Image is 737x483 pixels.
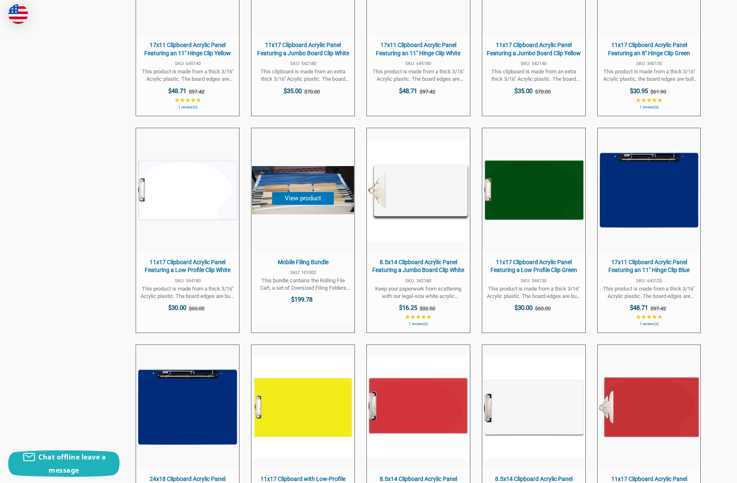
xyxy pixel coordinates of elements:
span: $30.95 [630,87,648,95]
a: 11x17 Clipboard Acrylic Panel Featuring a Low Profile Clip White [136,128,239,333]
span: $32.50 [420,305,435,312]
span: $60.00 [535,305,551,312]
span: ★★★★★ [174,97,201,103]
span: This clipboard is made from an extra thick 3/16'' Acrylic plastic. The board edges are bull-nosed... [486,68,581,83]
span: SKU: 542180 [256,61,350,66]
span: Mobile Filing Bundle [256,258,350,267]
span: SKU: 645120 [602,279,697,283]
span: SKU: 544180 [140,279,235,283]
a: 11x17 Clipboard Acrylic Panel Featuring a Low Profile Clip Green [482,128,585,333]
span: SKU: 544130 [486,279,581,283]
span: $97.42 [420,89,435,95]
span: 1 review(s) [140,105,235,109]
img: 24x18 Clipboard Acrylic Panel Featuring an 11" Hinge Clip Blue [136,356,239,458]
span: $30.00 [168,304,186,312]
span: SKU: 645140 [140,61,235,66]
span: $61.90 [650,89,666,95]
span: $199.78 [291,296,312,303]
span: $30.00 [514,304,533,312]
img: 11x17 Clipboard Acrylic Panel Featuring a Low Profile Clip White [136,139,239,242]
span: SKU: 342180 [371,279,466,283]
button: View product [272,192,334,205]
span: $35.00 [514,87,533,95]
span: SKU: 542140 [486,61,581,66]
span: $70.00 [535,89,551,95]
span: Keep your paperwork from scattering with our legal-size white acrylic clipboard from 11x17 with a... [371,285,466,300]
span: 11x17 Clipboard Acrylic Panel Featuring a Low Profile Clip White [140,258,235,274]
span: 1 review(s) [602,322,697,326]
span: This product is made from a thick 3/16'' Acrylic plastic, the board edges are bull-nosed and the ... [602,68,697,83]
button: Chat offline leave a message [8,450,120,477]
img: 11x17 Clipboard Acrylic Panel Featuring a Low Profile Clip Green [483,139,585,242]
span: SKU: 540130 [602,61,697,66]
span: 17x11 Clipboard Acrylic Panel Featuring an 11" Hinge Clip White [371,41,466,57]
img: 8.5x14 Clipboard Acrylic Panel Featuring a Low Profile Clip Red [367,356,469,458]
img: Mobile Filing Bundle [252,166,354,214]
img: 11x17 Clipboard Acrylic Panel Featuring a Jumbo Board Clip Red [598,356,700,458]
img: 8.5x14 Clipboard Acrylic Panel Featuring a Low Profile Clip White [483,356,585,458]
img: 11x17 Clipboard Acrylic Panel Featuring a Low Profile Clip Yellow [252,356,354,458]
span: 11x17 Clipboard Acrylic Panel Featuring a Low Profile Clip Green [486,258,581,274]
span: 1 review(s) [602,105,697,109]
span: SKU: 101002 [256,270,350,275]
img: duty and tax information for United States [8,4,28,24]
span: 17x11 Clipboard Acrylic Panel Featuring an 11" Hinge Clip Blue [602,258,697,274]
span: 8.5x14 Clipboard Acrylic Panel Featuring a Jumbo Board Clip White [371,258,466,274]
span: $60.00 [189,305,204,312]
span: Chat offline leave a message [38,453,106,475]
a: 8.5x14 Clipboard Acrylic Panel Featuring a Jumbo Board Clip White [367,128,470,333]
a: 17x11 Clipboard Acrylic Panel Featuring an 11 [598,128,701,333]
span: $48.71 [630,304,648,312]
span: This bundle contains the Rolling File Cart, a set of Oversized Filing Folders (pack of 25), and a... [256,277,350,292]
a: Mobile Filing Bundle [251,128,354,325]
img: 17x11 Clipboard Acrylic Panel Featuring an 11" Hinge Clip Blue [598,139,700,242]
span: $48.71 [168,87,186,95]
span: 17x11 Clipboard Acrylic Panel Featuring an 11" Hinge Clip Yellow [140,41,235,57]
span: This clipboard is made from an extra thick 3/16'' Acrylic plastic. The board edges are bull-nosed... [256,68,350,83]
span: This product is made from a thick 3/16'' Acrylic plastic. The board edges are corner rounded and ... [140,68,235,83]
span: $48.71 [399,87,417,95]
span: ★★★★★ [405,314,432,320]
span: $35.00 [284,87,302,95]
span: $70.00 [304,89,320,95]
span: 11x17 Clipboard Acrylic Panel Featuring a Jumbo Board Clip Yellow [486,41,581,57]
span: This product is made from a thick 3/16'' Acrylic plastic. The board edges are bull-nosed and corn... [140,285,235,300]
span: This product is made from a thick 3/16" Acrylic plastic. The board edges are corner rounded and b... [602,285,697,300]
span: SKU: 645180 [371,61,466,66]
span: 1 review(s) [371,322,466,326]
span: ★★★★★ [636,97,662,103]
span: 11x17 Clipboard Acrylic Panel Featuring an 8" Hinge Clip Green [602,41,697,57]
span: $97.42 [650,305,666,312]
img: 8.5x14 Clipboard Acrylic Panel Featuring a Jumbo Board Clip White [367,139,469,242]
span: This product is made from a thick 3/16'' Acrylic plastic. The board edges are bull-nosed and corn... [486,285,581,300]
span: This product is made from a thick 3/16'' Acrylic plastic. The board edges are corner rounded and ... [371,68,466,83]
span: $16.25 [399,304,417,312]
span: 11x17 Clipboard Acrylic Panel Featuring a Jumbo Board Clip White [256,41,350,57]
span: $97.42 [189,89,204,95]
span: ★★★★★ [636,314,662,320]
